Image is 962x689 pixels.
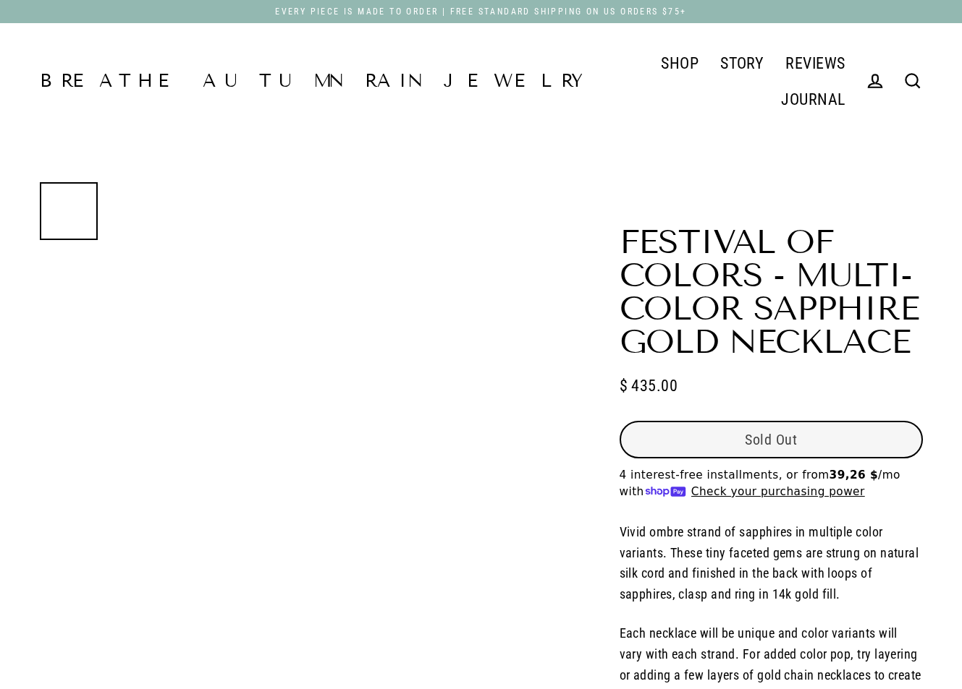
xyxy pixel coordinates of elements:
div: Primary [591,45,856,117]
a: REVIEWS [775,45,856,81]
span: Vivid ombre strand of sapphires in multiple color variants. These tiny faceted gems are strung on... [620,524,919,602]
button: Sold Out [620,421,923,458]
a: STORY [709,45,775,81]
span: Sold Out [745,431,797,448]
a: JOURNAL [770,81,856,117]
span: $ 435.00 [620,373,678,398]
a: SHOP [650,45,709,81]
a: Breathe Autumn Rain Jewelry [40,72,591,90]
h1: Festival of Colors - Multi-Color Sapphire Gold Necklace [620,226,923,359]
